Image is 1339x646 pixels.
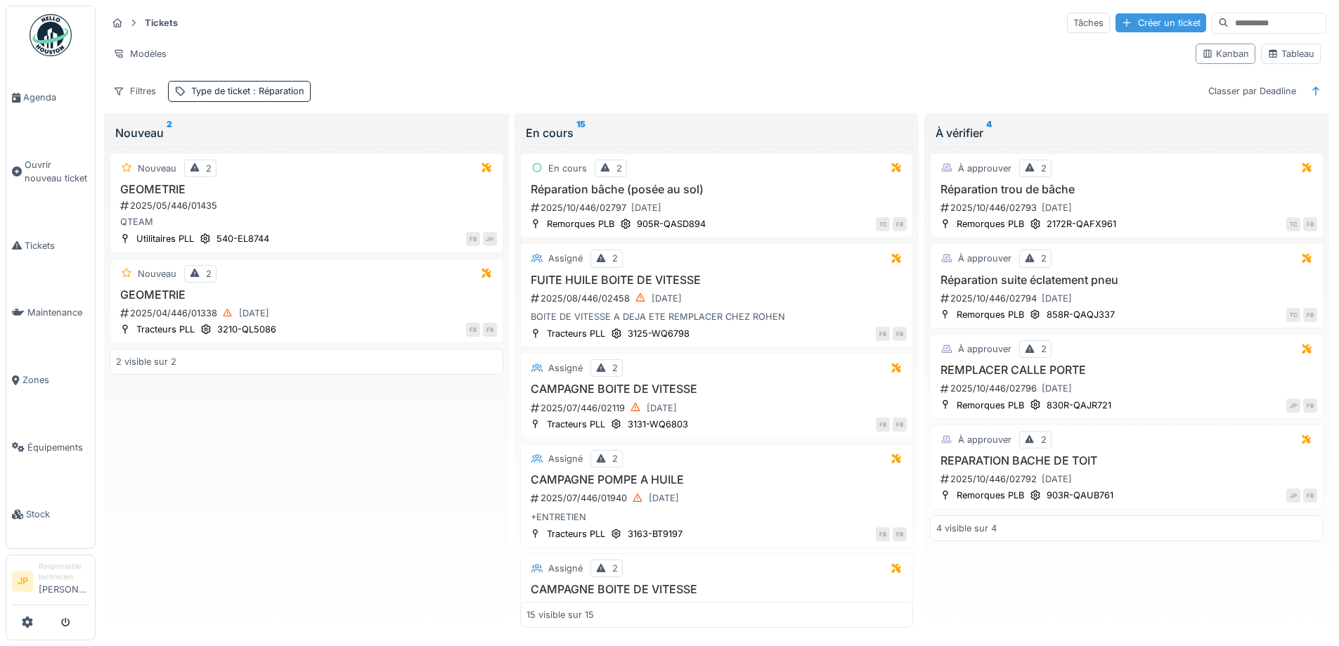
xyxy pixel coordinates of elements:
[548,162,587,175] div: En cours
[893,418,907,432] div: FB
[1303,489,1317,503] div: FB
[119,304,497,322] div: 2025/04/446/01338
[136,232,194,245] div: Utilitaires PLL
[957,217,1024,231] div: Remorques PLB
[957,308,1024,321] div: Remorques PLB
[206,267,212,280] div: 2
[1202,47,1249,60] div: Kanban
[30,14,72,56] img: Badge_color-CXgf-gQk.svg
[612,452,618,465] div: 2
[957,399,1024,412] div: Remorques PLB
[138,267,176,280] div: Nouveau
[116,355,176,368] div: 2 visible sur 2
[893,327,907,341] div: FB
[939,380,1317,397] div: 2025/10/446/02796
[547,327,605,340] div: Tracteurs PLL
[1047,308,1115,321] div: 858R-QAQJ337
[957,489,1024,502] div: Remorques PLB
[958,162,1011,175] div: À approuver
[26,508,89,521] span: Stock
[1303,217,1317,231] div: FB
[616,162,622,175] div: 2
[958,252,1011,265] div: À approuver
[958,433,1011,446] div: À approuver
[936,522,997,535] div: 4 visible sur 4
[1041,342,1047,356] div: 2
[1286,217,1300,231] div: TC
[483,232,497,246] div: JH
[936,363,1317,377] h3: REMPLACER CALLE PORTE
[191,84,304,98] div: Type de ticket
[939,199,1317,217] div: 2025/10/446/02793
[576,124,586,141] sup: 15
[239,306,269,320] div: [DATE]
[628,527,683,541] div: 3163-BT9197
[1041,252,1047,265] div: 2
[526,273,907,287] h3: FUITE HUILE BOITE DE VITESSE
[526,473,907,486] h3: CAMPAGNE POMPE A HUILE
[107,81,162,101] div: Filtres
[547,527,605,541] div: Tracteurs PLL
[936,454,1317,467] h3: REPARATION BACHE DE TOIT
[647,401,677,415] div: [DATE]
[547,418,605,431] div: Tracteurs PLL
[936,124,1318,141] div: À vérifier
[6,131,95,212] a: Ouvrir nouveau ticket
[548,452,583,465] div: Assigné
[138,162,176,175] div: Nouveau
[876,418,890,432] div: FB
[529,199,907,217] div: 2025/10/446/02797
[136,323,195,336] div: Tracteurs PLL
[6,414,95,482] a: Équipements
[1286,399,1300,413] div: JP
[1202,81,1302,101] div: Classer par Deadline
[1115,13,1206,32] div: Créer un ticket
[649,491,679,505] div: [DATE]
[986,124,992,141] sup: 4
[876,527,890,541] div: FB
[637,217,706,231] div: 905R-QASD894
[876,217,890,231] div: TC
[466,232,480,246] div: FB
[1267,47,1314,60] div: Tableau
[27,441,89,454] span: Équipements
[529,399,907,417] div: 2025/07/446/02119
[1041,433,1047,446] div: 2
[1042,382,1072,395] div: [DATE]
[23,91,89,104] span: Agenda
[25,158,89,185] span: Ouvrir nouveau ticket
[548,361,583,375] div: Assigné
[1303,399,1317,413] div: FB
[167,124,172,141] sup: 2
[628,418,688,431] div: 3131-WQ6803
[526,607,594,621] div: 15 visible sur 15
[6,64,95,131] a: Agenda
[526,183,907,196] h3: Réparation bâche (posée au sol)
[547,217,614,231] div: Remorques PLB
[6,481,95,548] a: Stock
[631,201,661,214] div: [DATE]
[115,124,498,141] div: Nouveau
[6,212,95,280] a: Tickets
[1042,201,1072,214] div: [DATE]
[1047,399,1111,412] div: 830R-QAJR721
[466,323,480,337] div: FB
[119,199,497,212] div: 2025/05/446/01435
[1041,162,1047,175] div: 2
[39,561,89,583] div: Responsable technicien
[1047,217,1116,231] div: 2172R-QAFX961
[206,162,212,175] div: 2
[25,239,89,252] span: Tickets
[107,44,173,64] div: Modèles
[529,290,907,307] div: 2025/08/446/02458
[116,183,497,196] h3: GEOMETRIE
[1042,472,1072,486] div: [DATE]
[1286,308,1300,322] div: TC
[139,16,183,30] strong: Tickets
[6,279,95,347] a: Maintenance
[1303,308,1317,322] div: FB
[529,599,907,616] div: 2025/06/446/01650
[939,290,1317,307] div: 2025/10/446/02794
[1067,13,1110,33] div: Tâches
[936,273,1317,287] h3: Réparation suite éclatement pneu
